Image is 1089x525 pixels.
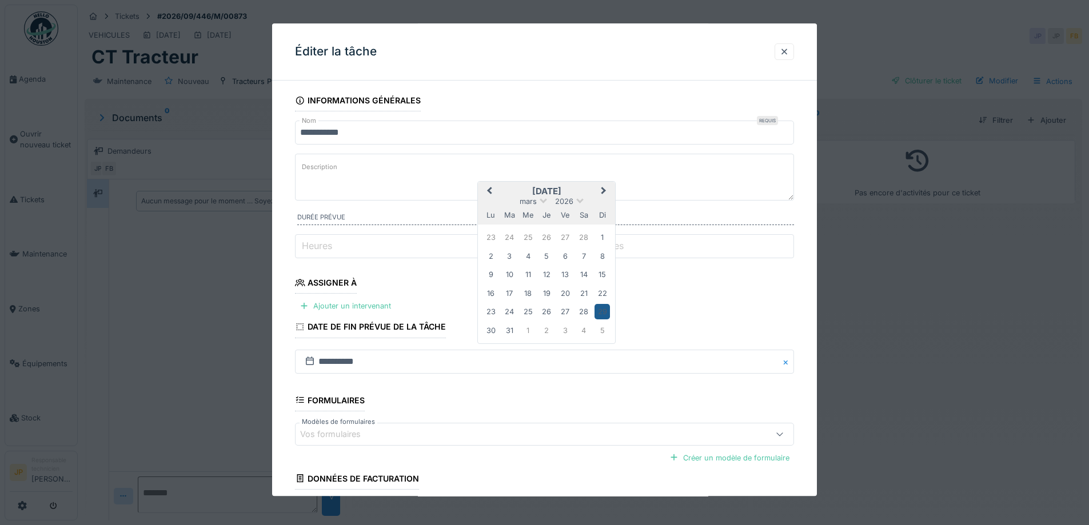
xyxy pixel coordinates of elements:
[595,304,610,319] div: Choose dimanche 29 mars 2026
[576,249,592,264] div: Choose samedi 7 mars 2026
[502,286,517,301] div: Choose mardi 17 mars 2026
[482,229,612,340] div: Month mars, 2026
[539,323,555,338] div: Choose jeudi 2 avril 2026
[557,323,573,338] div: Choose vendredi 3 avril 2026
[502,208,517,223] div: mardi
[483,267,498,282] div: Choose lundi 9 mars 2026
[300,417,377,427] label: Modèles de formulaires
[478,186,615,197] h2: [DATE]
[483,249,498,264] div: Choose lundi 2 mars 2026
[502,249,517,264] div: Choose mardi 3 mars 2026
[520,197,537,206] span: mars
[502,323,517,338] div: Choose mardi 31 mars 2026
[595,249,610,264] div: Choose dimanche 8 mars 2026
[781,350,794,374] button: Close
[576,286,592,301] div: Choose samedi 21 mars 2026
[520,286,536,301] div: Choose mercredi 18 mars 2026
[539,249,555,264] div: Choose jeudi 5 mars 2026
[502,230,517,245] div: Choose mardi 24 février 2026
[300,239,334,253] label: Heures
[295,299,396,314] div: Ajouter un intervenant
[483,323,498,338] div: Choose lundi 30 mars 2026
[502,267,517,282] div: Choose mardi 10 mars 2026
[757,116,778,125] div: Requis
[295,470,419,490] div: Données de facturation
[595,230,610,245] div: Choose dimanche 1 mars 2026
[539,230,555,245] div: Choose jeudi 26 février 2026
[576,208,592,223] div: samedi
[595,267,610,282] div: Choose dimanche 15 mars 2026
[300,116,318,126] label: Nom
[539,286,555,301] div: Choose jeudi 19 mars 2026
[520,304,536,319] div: Choose mercredi 25 mars 2026
[483,286,498,301] div: Choose lundi 16 mars 2026
[557,230,573,245] div: Choose vendredi 27 février 2026
[576,267,592,282] div: Choose samedi 14 mars 2026
[502,304,517,319] div: Choose mardi 24 mars 2026
[520,323,536,338] div: Choose mercredi 1 avril 2026
[539,267,555,282] div: Choose jeudi 12 mars 2026
[539,208,555,223] div: jeudi
[295,274,357,294] div: Assigner à
[557,267,573,282] div: Choose vendredi 13 mars 2026
[665,450,794,466] div: Créer un modèle de formulaire
[300,428,377,440] div: Vos formulaires
[576,230,592,245] div: Choose samedi 28 février 2026
[576,304,592,319] div: Choose samedi 28 mars 2026
[483,208,498,223] div: lundi
[520,208,536,223] div: mercredi
[483,304,498,319] div: Choose lundi 23 mars 2026
[520,249,536,264] div: Choose mercredi 4 mars 2026
[557,286,573,301] div: Choose vendredi 20 mars 2026
[483,230,498,245] div: Choose lundi 23 février 2026
[557,304,573,319] div: Choose vendredi 27 mars 2026
[295,92,421,111] div: Informations générales
[295,45,377,59] h3: Éditer la tâche
[595,323,610,338] div: Choose dimanche 5 avril 2026
[479,183,497,201] button: Previous Month
[297,213,794,226] label: Durée prévue
[555,197,573,206] span: 2026
[300,161,340,175] label: Description
[557,249,573,264] div: Choose vendredi 6 mars 2026
[557,208,573,223] div: vendredi
[520,267,536,282] div: Choose mercredi 11 mars 2026
[576,323,592,338] div: Choose samedi 4 avril 2026
[596,183,614,201] button: Next Month
[595,286,610,301] div: Choose dimanche 22 mars 2026
[295,392,365,411] div: Formulaires
[595,208,610,223] div: dimanche
[295,319,446,338] div: Date de fin prévue de la tâche
[539,304,555,319] div: Choose jeudi 26 mars 2026
[520,230,536,245] div: Choose mercredi 25 février 2026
